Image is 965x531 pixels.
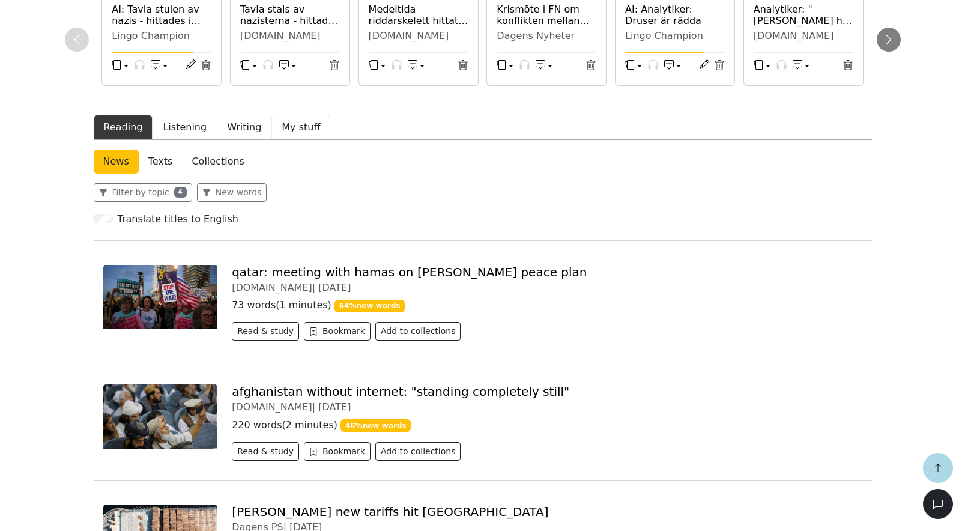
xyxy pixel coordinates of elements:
p: 220 words ( 2 minutes ) [232,418,862,432]
a: Medeltida riddarskelett hittat under glasskiosk [369,4,468,26]
button: New words [197,183,267,202]
div: [DOMAIN_NAME] | [232,401,862,413]
span: 46 % new words [340,419,411,431]
a: Texts [139,150,183,174]
button: Writing [217,115,271,140]
a: Analytiker: "[PERSON_NAME] har skäl att [PERSON_NAME]" [754,4,853,26]
div: [DOMAIN_NAME] [754,30,853,42]
p: 73 words ( 1 minutes ) [232,298,862,312]
a: Tavla stals av nazisterna - hittades i annons [240,4,340,26]
a: AI: Tavla stulen av nazis - hittades i annons [112,4,211,26]
a: Krismöte i FN om konflikten mellan Thailand och Kambodja [497,4,596,26]
button: Bookmark [304,442,371,461]
div: Dagens Nyheter [497,30,596,42]
a: News [94,150,139,174]
button: Bookmark [304,322,371,341]
button: Filter by topic4 [94,183,192,202]
div: Lingo Champion [625,30,725,42]
div: [DOMAIN_NAME] [369,30,468,42]
span: 64 % new words [334,300,405,312]
a: Read & study [232,448,304,459]
button: My stuff [271,115,330,140]
span: 4 [174,187,187,198]
button: Add to collections [375,322,461,341]
div: [DOMAIN_NAME] [240,30,340,42]
a: [PERSON_NAME] new tariffs hit [GEOGRAPHIC_DATA] [232,505,548,519]
img: 1ByxZPcFIDvmIJSY3Ns7fDyuPXxg-REGULAR.jpg [103,384,218,449]
button: Reading [94,115,153,140]
a: Read & study [232,327,304,339]
button: Read & study [232,442,299,461]
a: Collections [182,150,253,174]
button: Read & study [232,322,299,341]
button: Add to collections [375,442,461,461]
div: [DOMAIN_NAME] | [232,282,862,293]
a: AI: Analytiker: Druser är rädda [625,4,725,26]
img: 1BTbId9GGFy7H9RIWsWy1iAaQ2KM-REGULAR.jpg [103,265,218,329]
button: Listening [153,115,217,140]
div: Lingo Champion [112,30,211,42]
a: qatar: meeting with hamas on [PERSON_NAME] peace plan [232,265,587,279]
a: afghanistan without internet: "standing completely still" [232,384,569,399]
h6: Translate titles to English [118,213,238,225]
span: [DATE] [318,282,351,293]
span: [DATE] [318,401,351,413]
